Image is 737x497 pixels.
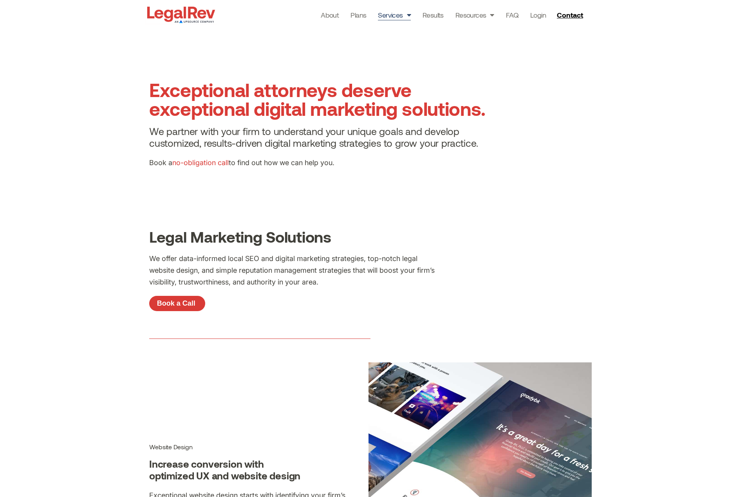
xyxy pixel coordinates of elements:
h2: Legal Marketing Solutions [149,229,588,245]
h3: Website Design [149,443,353,450]
a: Results [423,9,444,20]
a: FAQ [506,9,518,20]
a: Services [378,9,411,20]
span: Contact [557,11,583,18]
a: Contact [554,9,588,21]
h4: We partner with your firm to understand your unique goals and develop customized, results-driven ... [149,126,499,149]
p: Book a to find out how we can help you.​ [149,157,499,169]
a: About [321,9,339,20]
a: Login [530,9,546,20]
a: Resources [455,9,494,20]
p: We offer data-informed local SEO and digital marketing strategies, top-notch legal website design... [149,253,435,288]
span: Book a Call [157,300,195,307]
nav: Menu [321,9,546,20]
a: no-obligation call [172,158,229,167]
h4: Increase conversion with optimized UX and website design [149,458,306,482]
h1: Exceptional attorneys deserve exceptional digital marketing solutions. [149,80,499,118]
a: Plans [350,9,366,20]
a: Book a Call [149,296,205,312]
